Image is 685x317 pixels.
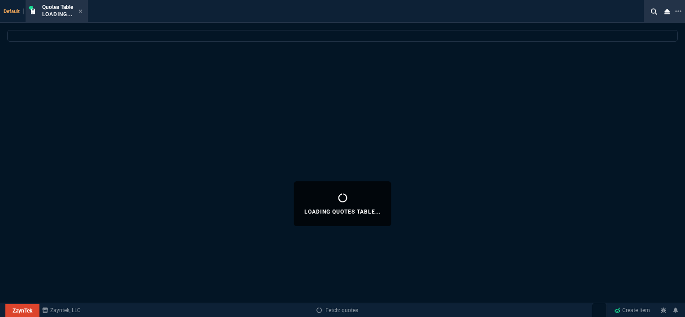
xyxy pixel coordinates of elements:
p: Loading Quotes Table... [304,208,380,215]
a: Create Item [611,304,654,317]
a: msbcCompanyName [39,306,83,314]
span: Default [4,9,24,14]
nx-icon: Open New Tab [675,7,681,16]
p: Loading... [42,11,73,18]
nx-icon: Close Workbench [661,6,673,17]
nx-icon: Close Tab [78,8,82,15]
span: Quotes Table [42,4,73,10]
a: Fetch: quotes [316,306,358,314]
nx-icon: Search [647,6,661,17]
